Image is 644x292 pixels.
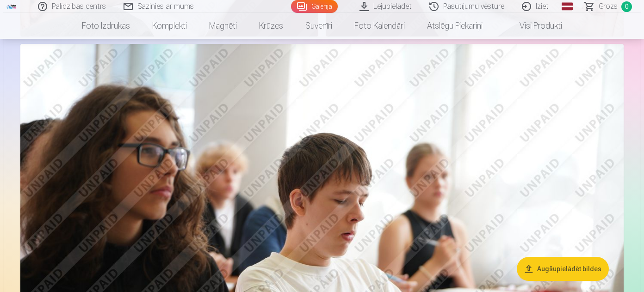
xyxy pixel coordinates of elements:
[71,13,141,39] a: Foto izdrukas
[343,13,416,39] a: Foto kalendāri
[294,13,343,39] a: Suvenīri
[6,4,17,9] img: /fa1
[248,13,294,39] a: Krūzes
[416,13,494,39] a: Atslēgu piekariņi
[621,1,632,12] span: 0
[141,13,198,39] a: Komplekti
[494,13,573,39] a: Visi produkti
[599,1,618,12] span: Grozs
[198,13,248,39] a: Magnēti
[517,257,609,281] button: Augšupielādēt bildes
